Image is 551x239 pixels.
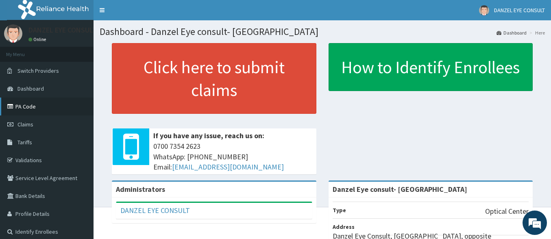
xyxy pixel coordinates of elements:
b: If you have any issue, reach us on: [153,131,264,140]
span: Dashboard [17,85,44,92]
a: Online [28,37,48,42]
span: DANZEL EYE CONSULT [494,7,545,14]
a: Click here to submit claims [112,43,316,114]
b: Address [333,223,355,230]
span: Tariffs [17,139,32,146]
div: Minimize live chat window [133,4,153,24]
a: How to Identify Enrollees [329,43,533,91]
li: Here [527,29,545,36]
h1: Dashboard - Danzel Eye consult- [GEOGRAPHIC_DATA] [100,26,545,37]
span: Switch Providers [17,67,59,74]
a: DANZEL EYE CONSULT [120,206,190,215]
span: We're online! [47,69,112,151]
span: 0700 7354 2623 WhatsApp: [PHONE_NUMBER] Email: [153,141,312,172]
textarea: Type your message and hit 'Enter' [4,156,155,184]
span: Claims [17,121,33,128]
strong: Danzel Eye consult- [GEOGRAPHIC_DATA] [333,185,467,194]
img: User Image [4,24,22,43]
p: Optical Center [485,206,529,217]
b: Administrators [116,185,165,194]
img: d_794563401_company_1708531726252_794563401 [15,41,33,61]
div: Chat with us now [42,46,137,56]
p: DANZEL EYE CONSULT [28,26,97,34]
img: User Image [479,5,489,15]
b: Type [333,206,346,214]
a: Dashboard [497,29,527,36]
a: [EMAIL_ADDRESS][DOMAIN_NAME] [172,162,284,172]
